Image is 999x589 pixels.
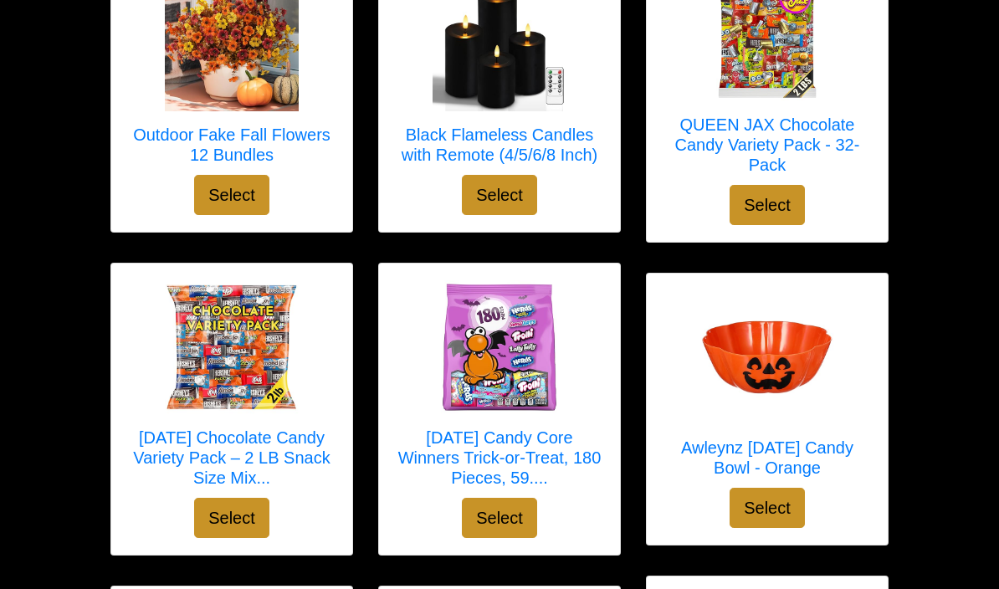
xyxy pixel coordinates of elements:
img: Awleynz Halloween Candy Bowl - Orange [700,290,834,424]
h5: Black Flameless Candles with Remote (4/5/6/8 Inch) [396,125,603,165]
button: Select [194,175,269,215]
img: Halloween Chocolate Candy Variety Pack – 2 LB Snack Size Mix – Trick or Treat Mini Bars, Peanut B... [165,280,299,414]
a: Halloween Chocolate Candy Variety Pack – 2 LB Snack Size Mix – Trick or Treat Mini Bars, Peanut B... [128,280,336,498]
h5: QUEEN JAX Chocolate Candy Variety Pack - 32-Pack [663,115,871,175]
button: Select [194,498,269,538]
button: Select [462,498,537,538]
img: Halloween Candy Core Winners Trick-or-Treat, 180 Pieces, 59.76 Ounces [433,280,566,414]
button: Select [462,175,537,215]
h5: Outdoor Fake Fall Flowers 12 Bundles [128,125,336,165]
button: Select [730,488,805,528]
a: Halloween Candy Core Winners Trick-or-Treat, 180 Pieces, 59.76 Ounces [DATE] Candy Core Winners T... [396,280,603,498]
h5: [DATE] Candy Core Winners Trick-or-Treat, 180 Pieces, 59.... [396,428,603,488]
h5: [DATE] Chocolate Candy Variety Pack – 2 LB Snack Size Mix... [128,428,336,488]
h5: Awleynz [DATE] Candy Bowl - Orange [663,438,871,478]
button: Select [730,185,805,225]
a: Awleynz Halloween Candy Bowl - Orange Awleynz [DATE] Candy Bowl - Orange [663,290,871,488]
